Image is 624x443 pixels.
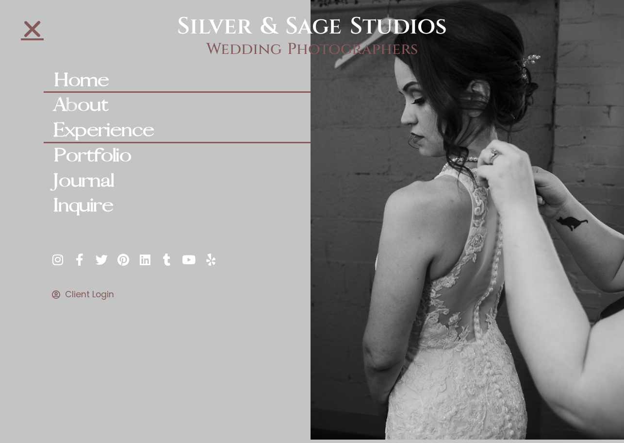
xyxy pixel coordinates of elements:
[44,193,311,219] a: Inquire
[44,143,311,169] a: Portfolio
[156,13,468,41] h2: Silver & Sage Studios
[63,290,114,300] span: Client Login
[156,40,468,59] h2: Wedding Photographers
[21,17,44,40] a: Close
[52,290,311,300] a: Client Login
[44,93,311,118] a: About
[44,68,311,219] nav: Menu
[44,118,311,143] a: Experience
[44,169,311,194] a: Journal
[44,68,311,93] a: Home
